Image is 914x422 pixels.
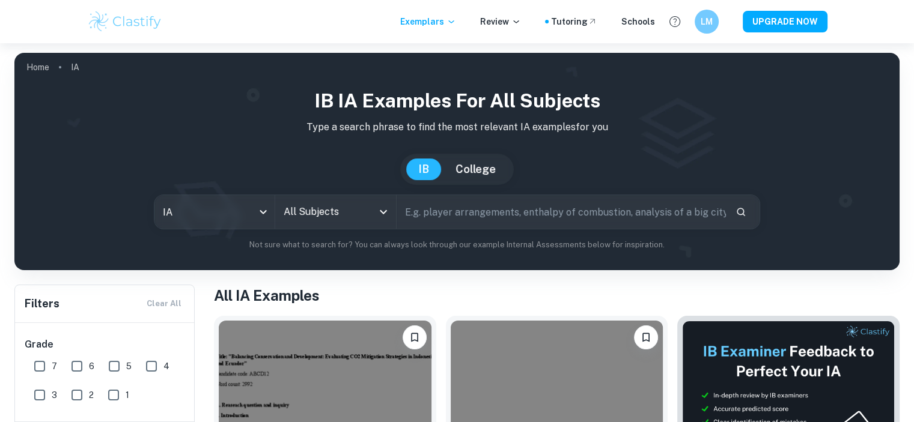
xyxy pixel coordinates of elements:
p: Type a search phrase to find the most relevant IA examples for you [24,120,890,134]
p: Not sure what to search for? You can always look through our example Internal Assessments below f... [24,239,890,251]
button: Open [375,203,392,220]
button: Search [731,202,751,222]
span: 4 [163,360,169,373]
a: Tutoring [551,15,597,28]
button: IB [406,158,441,180]
span: 6 [89,360,94,373]
span: 5 [126,360,132,373]
a: Schools [621,15,655,28]
h6: LM [699,15,713,28]
span: 1 [126,388,129,402]
span: 3 [52,388,57,402]
button: College [443,158,508,180]
img: Clastify logo [87,10,163,34]
span: 7 [52,360,57,373]
button: Help and Feedback [665,11,685,32]
p: Review [480,15,521,28]
button: UPGRADE NOW [743,11,827,32]
div: IA [154,195,275,229]
h6: Grade [25,337,186,352]
button: Bookmark [634,325,658,349]
button: LM [695,10,719,34]
p: Exemplars [400,15,456,28]
span: 2 [89,388,94,402]
p: IA [71,61,79,74]
a: Home [26,59,49,76]
h1: All IA Examples [214,285,900,306]
h6: Filters [25,295,59,312]
input: E.g. player arrangements, enthalpy of combustion, analysis of a big city... [397,195,726,229]
button: Bookmark [403,325,427,349]
h1: IB IA examples for all subjects [24,86,890,115]
img: profile cover [14,53,900,270]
